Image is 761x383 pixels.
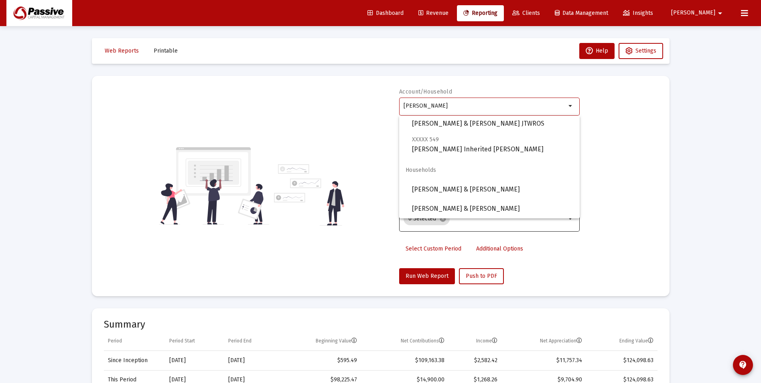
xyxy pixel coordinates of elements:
mat-chip: 6 Selected [404,212,450,225]
img: reporting [159,146,269,226]
span: Reporting [463,10,497,16]
mat-icon: arrow_drop_down [715,5,725,21]
div: [DATE] [228,357,276,365]
button: Settings [619,43,663,59]
div: Beginning Value [316,338,357,344]
td: Column Ending Value [586,332,658,351]
span: [PERSON_NAME] Inherited [PERSON_NAME] [412,134,573,154]
mat-icon: arrow_drop_down [566,214,576,224]
mat-icon: arrow_drop_down [566,101,576,111]
button: Printable [147,43,184,59]
td: Since Inception [104,351,165,370]
div: Net Appreciation [540,338,582,344]
input: Search or select an account or household [404,103,566,109]
div: Income [476,338,497,344]
button: [PERSON_NAME] [662,5,735,21]
span: [PERSON_NAME] & [PERSON_NAME] [412,180,573,199]
mat-icon: contact_support [738,360,748,370]
img: reporting-alt [274,164,344,226]
img: Dashboard [12,5,66,21]
div: Ending Value [619,338,653,344]
button: Help [579,43,615,59]
span: Run Web Report [406,273,448,279]
mat-card-title: Summary [104,320,658,328]
span: [PERSON_NAME] & [PERSON_NAME] [412,199,573,218]
label: Account/Household [399,88,452,95]
td: $109,163.38 [361,351,448,370]
span: XXXXX 549 [412,136,439,143]
div: Period End [228,338,252,344]
span: Web Reports [105,47,139,54]
span: Printable [154,47,178,54]
span: Settings [635,47,656,54]
a: Reporting [457,5,504,21]
span: [PERSON_NAME] [671,10,715,16]
td: Column Net Appreciation [501,332,586,351]
td: Column Period [104,332,165,351]
span: [PERSON_NAME] & [PERSON_NAME] JTWROS [412,109,573,128]
span: Dashboard [367,10,404,16]
span: Additional Options [476,245,523,252]
td: Column Period Start [165,332,224,351]
a: Insights [617,5,660,21]
div: Period Start [169,338,195,344]
div: Period [108,338,122,344]
td: Column Income [448,332,501,351]
td: Column Period End [224,332,280,351]
span: Push to PDF [466,273,497,279]
mat-icon: cancel [439,215,446,222]
td: Column Beginning Value [280,332,361,351]
td: $11,757.34 [501,351,586,370]
a: Dashboard [361,5,410,21]
button: Web Reports [98,43,145,59]
a: Clients [506,5,546,21]
button: Run Web Report [399,268,455,284]
span: Revenue [418,10,448,16]
td: $2,582.42 [448,351,501,370]
td: $124,098.63 [586,351,658,370]
a: Data Management [548,5,615,21]
button: Push to PDF [459,268,504,284]
span: Data Management [555,10,608,16]
td: $595.49 [280,351,361,370]
a: Revenue [412,5,455,21]
span: Help [586,47,608,54]
div: Net Contributions [401,338,444,344]
td: Column Net Contributions [361,332,448,351]
span: Households [399,161,580,180]
span: Clients [512,10,540,16]
div: [DATE] [169,357,220,365]
span: Insights [623,10,653,16]
span: Select Custom Period [406,245,461,252]
mat-chip-list: Selection [404,211,566,227]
